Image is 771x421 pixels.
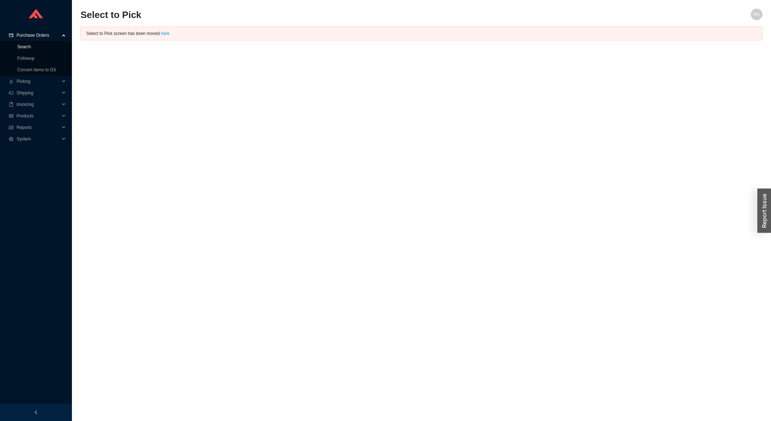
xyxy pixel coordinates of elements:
span: Invoicing [17,99,60,110]
span: Reports [17,122,60,133]
span: fund [9,125,14,130]
a: Convert Items to DS [17,67,56,72]
div: Select to Pick screen has been moved [86,30,757,37]
h2: Select to Pick [81,9,592,21]
span: System [17,133,60,145]
a: Search [17,44,31,49]
span: credit-card [9,33,14,37]
span: Shipping [17,87,60,99]
span: book [9,102,14,107]
a: Followup [17,56,35,61]
span: MA [753,9,760,20]
span: Purchase Orders [17,30,60,41]
span: read [9,114,14,118]
a: here [161,31,169,36]
span: left [34,410,38,415]
span: Picking [17,76,60,87]
span: setting [9,137,14,141]
span: Products [17,110,60,122]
